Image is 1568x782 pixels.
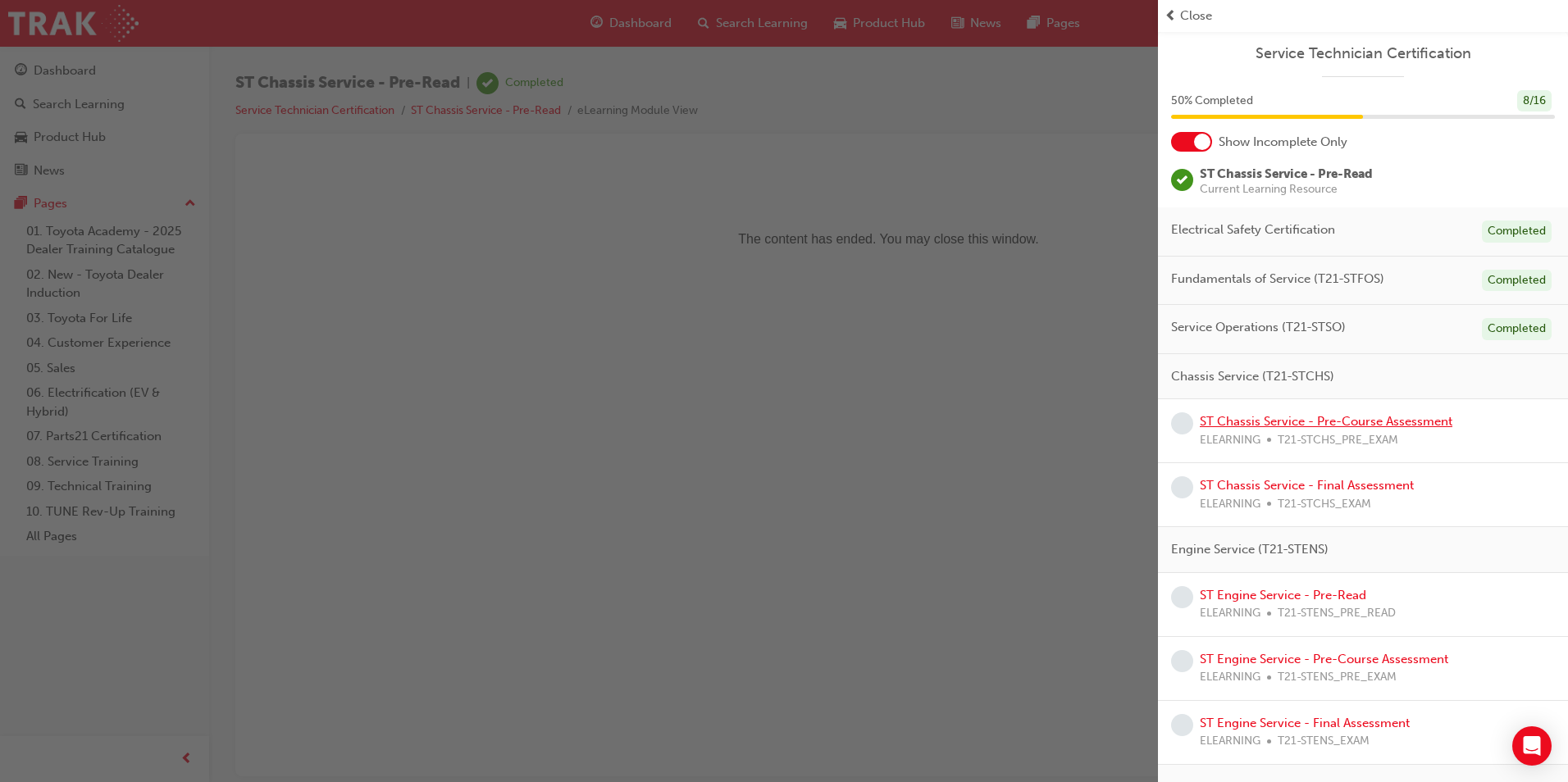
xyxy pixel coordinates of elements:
span: ELEARNING [1200,431,1260,450]
span: T21-STCHS_EXAM [1278,495,1371,514]
span: ST Chassis Service - Pre-Read [1200,166,1373,181]
span: learningRecordVerb_NONE-icon [1171,586,1193,608]
a: ST Engine Service - Pre-Course Assessment [1200,652,1448,666]
span: Engine Service (T21-STENS) [1171,540,1329,559]
span: ELEARNING [1200,604,1260,623]
div: Completed [1482,318,1552,340]
span: ELEARNING [1200,495,1260,514]
span: Fundamentals of Service (T21-STFOS) [1171,270,1384,289]
a: Service Technician Certification [1171,44,1555,63]
span: learningRecordVerb_NONE-icon [1171,714,1193,736]
div: Completed [1482,221,1552,243]
span: ELEARNING [1200,732,1260,751]
span: learningRecordVerb_NONE-icon [1171,650,1193,672]
a: ST Chassis Service - Final Assessment [1200,478,1414,493]
span: ELEARNING [1200,668,1260,687]
span: T21-STCHS_PRE_EXAM [1278,431,1398,450]
button: prev-iconClose [1165,7,1561,25]
a: ST Chassis Service - Pre-Course Assessment [1200,414,1452,429]
span: 50 % Completed [1171,92,1253,111]
span: Electrical Safety Certification [1171,221,1335,239]
p: The content has ended. You may close this window. [7,13,1274,87]
a: ST Engine Service - Pre-Read [1200,588,1366,602]
a: ST Engine Service - Final Assessment [1200,716,1410,730]
span: prev-icon [1165,7,1177,25]
span: learningRecordVerb_NONE-icon [1171,412,1193,434]
div: Completed [1482,270,1552,292]
div: 8 / 16 [1517,90,1552,112]
span: T21-STENS_PRE_READ [1278,604,1396,623]
span: Chassis Service (T21-STCHS) [1171,367,1334,386]
span: Show Incomplete Only [1219,133,1347,152]
span: Close [1180,7,1212,25]
span: T21-STENS_PRE_EXAM [1278,668,1397,687]
span: learningRecordVerb_COMPLETE-icon [1171,169,1193,191]
span: Current Learning Resource [1200,184,1373,195]
span: Service Operations (T21-STSO) [1171,318,1346,337]
span: T21-STENS_EXAM [1278,732,1370,751]
span: learningRecordVerb_NONE-icon [1171,476,1193,498]
div: Open Intercom Messenger [1512,726,1552,766]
